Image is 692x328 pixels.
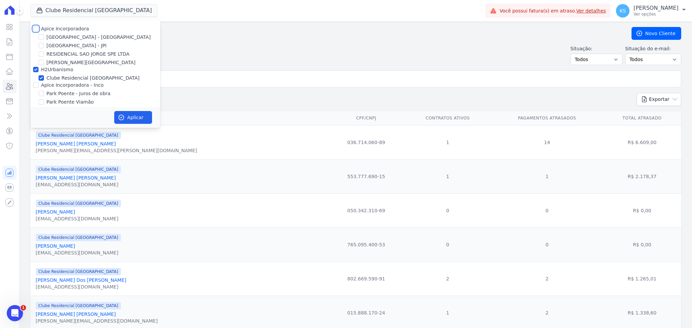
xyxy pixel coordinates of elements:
[603,159,681,193] td: R$ 2.178,37
[491,262,603,296] td: 2
[36,141,116,146] a: [PERSON_NAME] [PERSON_NAME]
[603,125,681,159] td: R$ 6.609,00
[625,45,681,52] label: Situação do e-mail:
[36,215,121,222] div: [EMAIL_ADDRESS][DOMAIN_NAME]
[603,111,681,125] th: Total Atrasado
[36,283,126,290] div: [EMAIL_ADDRESS][DOMAIN_NAME]
[36,209,75,215] a: [PERSON_NAME]
[47,51,130,58] label: RESIDENCIAL SAO JORGE SPE LTDA
[404,159,491,193] td: 1
[36,200,121,207] span: Clube Residencial [GEOGRAPHIC_DATA]
[328,159,404,193] td: 553.777.690-15
[41,67,73,72] label: H2Urbanismo
[611,1,692,20] button: KS [PERSON_NAME] Ver opções
[491,193,603,227] td: 0
[499,7,606,15] span: Você possui fatura(s) em atraso.
[637,93,681,106] button: Exportar
[36,318,158,324] div: [PERSON_NAME][EMAIL_ADDRESS][DOMAIN_NAME]
[30,111,328,125] th: Nome
[36,302,121,309] span: Clube Residencial [GEOGRAPHIC_DATA]
[576,8,606,13] a: Ver detalhes
[41,82,104,88] label: Apice Incorporadora - Inco
[43,72,678,86] input: Buscar por nome, CPF ou e-mail
[36,234,121,241] span: Clube Residencial [GEOGRAPHIC_DATA]
[328,262,404,296] td: 802.669.590-91
[603,193,681,227] td: R$ 0,00
[491,159,603,193] td: 1
[36,147,197,154] div: [PERSON_NAME][EMAIL_ADDRESS][PERSON_NAME][DOMAIN_NAME]
[634,11,678,17] p: Ver opções
[620,8,626,13] span: KS
[30,4,158,17] button: Clube Residencial [GEOGRAPHIC_DATA]
[570,45,622,52] label: Situação:
[634,5,678,11] p: [PERSON_NAME]
[404,125,491,159] td: 1
[47,75,140,82] label: Clube Residencial [GEOGRAPHIC_DATA]
[36,311,116,317] a: [PERSON_NAME] [PERSON_NAME]
[491,227,603,262] td: 0
[603,262,681,296] td: R$ 1.265,01
[47,34,151,41] label: [GEOGRAPHIC_DATA] - [GEOGRAPHIC_DATA]
[36,175,116,181] a: [PERSON_NAME] [PERSON_NAME]
[7,305,23,321] iframe: Intercom live chat
[603,227,681,262] td: R$ 0,00
[491,111,603,125] th: Pagamentos Atrasados
[21,305,26,310] span: 1
[114,111,152,124] button: Aplicar
[328,125,404,159] td: 036.714.060-89
[632,27,681,40] a: Novo Cliente
[36,132,121,139] span: Clube Residencial [GEOGRAPHIC_DATA]
[36,268,121,275] span: Clube Residencial [GEOGRAPHIC_DATA]
[328,227,404,262] td: 765.095.400-53
[47,99,94,106] label: Park Poente Viamão
[36,277,126,283] a: [PERSON_NAME] Dos [PERSON_NAME]
[36,166,121,173] span: Clube Residencial [GEOGRAPHIC_DATA]
[47,59,135,66] label: [PERSON_NAME][GEOGRAPHIC_DATA]
[41,26,89,31] label: Apice Incorporadora
[47,42,107,49] label: [GEOGRAPHIC_DATA] - JPI
[328,193,404,227] td: 050.342.310-69
[404,111,491,125] th: Contratos Ativos
[491,125,603,159] td: 14
[328,111,404,125] th: CPF/CNPJ
[47,90,110,97] label: Park Poente - Juros de obra
[36,243,75,249] a: [PERSON_NAME]
[36,181,121,188] div: [EMAIL_ADDRESS][DOMAIN_NAME]
[404,262,491,296] td: 2
[404,193,491,227] td: 0
[36,249,121,256] div: [EMAIL_ADDRESS][DOMAIN_NAME]
[30,27,621,39] h2: Clientes
[404,227,491,262] td: 0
